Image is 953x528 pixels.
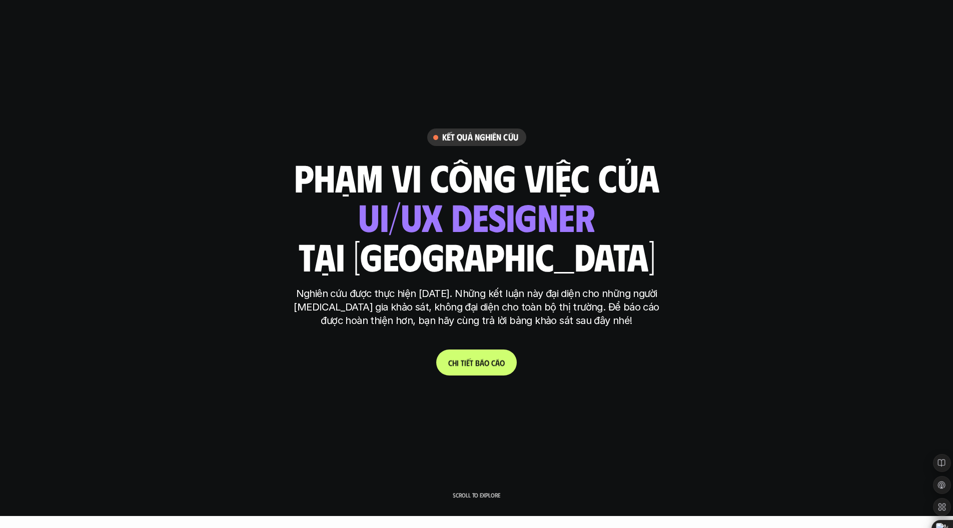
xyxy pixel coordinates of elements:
[436,349,517,375] a: Chitiếtbáocáo
[452,348,457,357] span: h
[491,348,495,357] span: c
[289,287,664,327] p: Nghiên cứu được thực hiện [DATE]. Những kết luận này đại diện cho những người [MEDICAL_DATA] gia ...
[466,348,470,357] span: ế
[475,348,480,357] span: b
[457,348,459,357] span: i
[500,348,505,357] span: o
[484,348,489,357] span: o
[495,348,500,357] span: á
[294,156,659,198] h1: phạm vi công việc của
[448,348,452,357] span: C
[298,235,655,277] h1: tại [GEOGRAPHIC_DATA]
[470,348,473,357] span: t
[442,131,518,143] h6: Kết quả nghiên cứu
[464,348,466,357] span: i
[453,491,500,498] p: Scroll to explore
[480,348,484,357] span: á
[461,348,464,357] span: t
